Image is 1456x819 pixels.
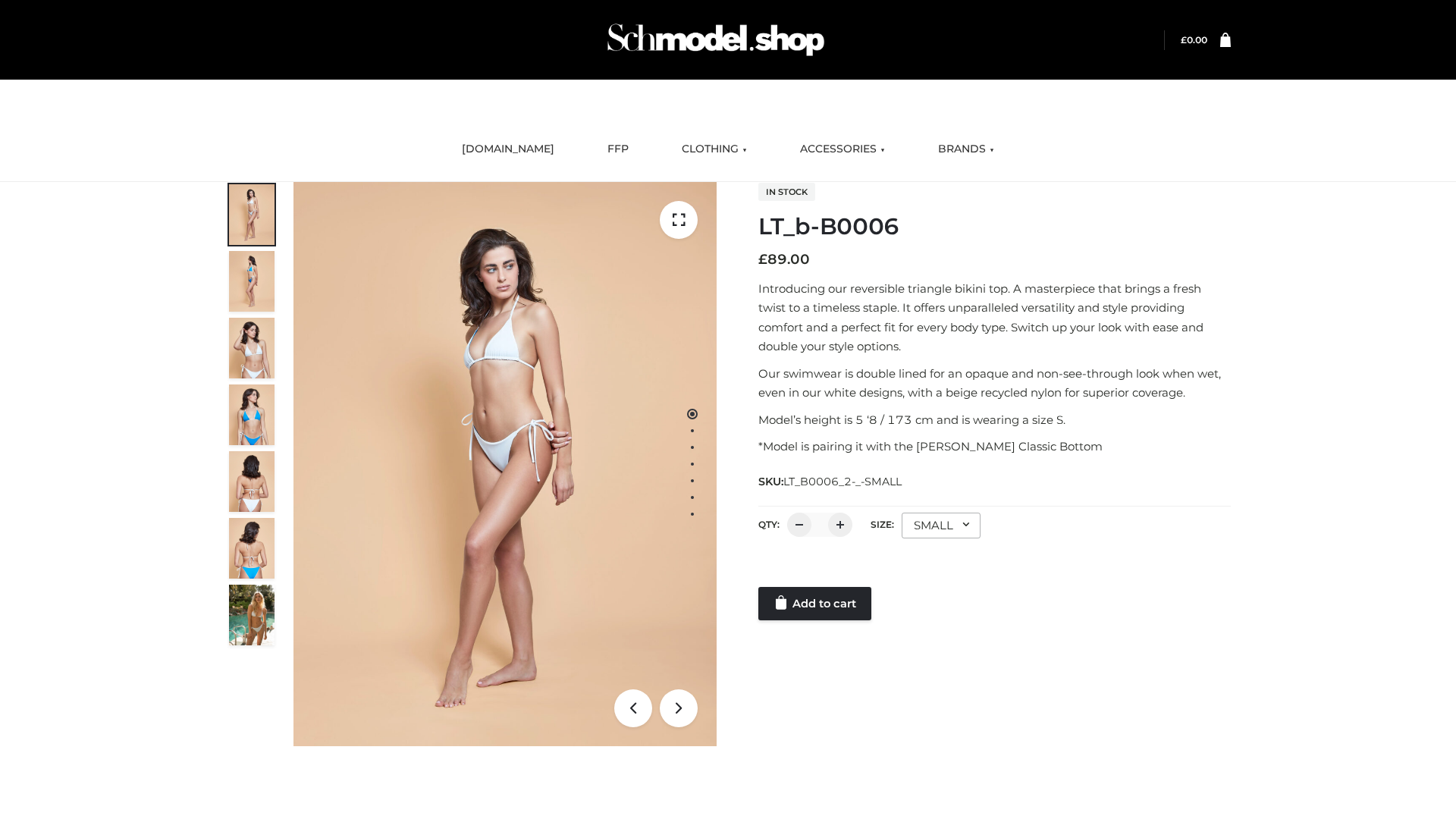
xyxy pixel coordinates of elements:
[1181,34,1187,45] span: £
[789,133,896,166] a: ACCESSORIES
[229,384,275,445] img: ArielClassicBikiniTop_CloudNine_AzureSky_OW114ECO_4-scaled.jpg
[758,279,1231,356] p: Introducing our reversible triangle bikini top. A masterpiece that brings a fresh twist to a time...
[1181,34,1207,45] bdi: 0.00
[758,410,1231,430] p: Model’s height is 5 ‘8 / 173 cm and is wearing a size S.
[871,519,894,530] label: Size:
[758,587,871,620] a: Add to cart
[902,513,981,538] div: SMALL
[602,10,830,70] img: Schmodel Admin 964
[758,251,810,268] bdi: 89.00
[927,133,1006,166] a: BRANDS
[229,184,275,245] img: ArielClassicBikiniTop_CloudNine_AzureSky_OW114ECO_1-scaled.jpg
[1181,34,1207,45] a: £0.00
[783,475,902,488] span: LT_B0006_2-_-SMALL
[229,318,275,378] img: ArielClassicBikiniTop_CloudNine_AzureSky_OW114ECO_3-scaled.jpg
[229,518,275,579] img: ArielClassicBikiniTop_CloudNine_AzureSky_OW114ECO_8-scaled.jpg
[229,251,275,312] img: ArielClassicBikiniTop_CloudNine_AzureSky_OW114ECO_2-scaled.jpg
[293,182,717,746] img: ArielClassicBikiniTop_CloudNine_AzureSky_OW114ECO_1
[670,133,758,166] a: CLOTHING
[758,183,815,201] span: In stock
[229,585,275,645] img: Arieltop_CloudNine_AzureSky2.jpg
[758,472,903,491] span: SKU:
[450,133,566,166] a: [DOMAIN_NAME]
[758,364,1231,403] p: Our swimwear is double lined for an opaque and non-see-through look when wet, even in our white d...
[758,251,767,268] span: £
[596,133,640,166] a: FFP
[229,451,275,512] img: ArielClassicBikiniTop_CloudNine_AzureSky_OW114ECO_7-scaled.jpg
[758,519,780,530] label: QTY:
[758,213,1231,240] h1: LT_b-B0006
[758,437,1231,457] p: *Model is pairing it with the [PERSON_NAME] Classic Bottom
